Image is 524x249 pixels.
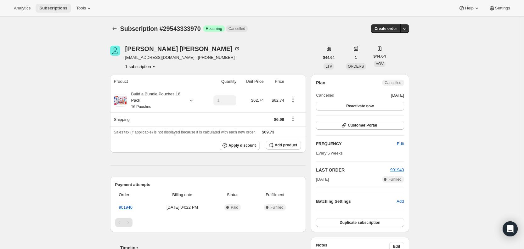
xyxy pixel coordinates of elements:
[288,96,298,103] button: Product actions
[316,151,343,156] span: Every 5 weeks
[355,55,357,60] span: 1
[266,75,286,88] th: Price
[288,115,298,122] button: Shipping actions
[316,80,325,86] h2: Plan
[393,196,408,207] button: Add
[495,6,510,11] span: Settings
[274,117,284,122] span: $6.99
[76,6,86,11] span: Tools
[115,218,301,227] nav: Pagination
[503,221,518,236] div: Open Intercom Messenger
[375,26,397,31] span: Create order
[465,6,473,11] span: Help
[231,205,238,210] span: Paid
[125,63,157,70] button: Product actions
[397,141,404,147] span: Edit
[316,167,390,173] h2: LAST ORDER
[115,182,301,188] h2: Payment attempts
[120,25,201,32] span: Subscription #29543333970
[393,244,400,249] span: Edit
[390,167,404,172] a: 901940
[270,205,283,210] span: Fulfilled
[115,188,150,202] th: Order
[455,4,483,13] button: Help
[346,104,374,109] span: Reactivate now
[125,54,240,61] span: [EMAIL_ADDRESS][DOMAIN_NAME] · [PHONE_NUMBER]
[14,6,31,11] span: Analytics
[325,64,332,69] span: LTV
[319,53,339,62] button: $44.64
[371,24,401,33] button: Create order
[316,92,334,99] span: Cancelled
[72,4,96,13] button: Tools
[127,91,183,110] div: Build a Bundle Pouches 16 Pack
[351,53,361,62] button: 1
[388,177,401,182] span: Fulfilled
[114,130,256,134] span: Sales tax (if applicable) is not displayed because it is calculated with each new order.
[316,121,404,130] button: Customer Portal
[216,192,249,198] span: Status
[206,26,222,31] span: Recurring
[152,204,212,211] span: [DATE] · 04:22 PM
[348,123,377,128] span: Customer Portal
[228,26,245,31] span: Cancelled
[220,141,260,150] button: Apply discount
[10,4,34,13] button: Analytics
[390,167,404,173] button: 901940
[152,192,212,198] span: Billing date
[110,24,119,33] button: Subscriptions
[316,218,404,227] button: Duplicate subscription
[110,46,120,56] span: Matt Hudzicki
[397,198,404,205] span: Add
[275,143,297,148] span: Add product
[131,105,151,109] small: 16 Pouches
[323,55,335,60] span: $44.64
[340,220,380,225] span: Duplicate subscription
[376,62,384,66] span: AOV
[316,141,397,147] h2: FREQUENCY
[228,143,256,148] span: Apply discount
[485,4,514,13] button: Settings
[251,98,264,103] span: $62.74
[125,46,240,52] div: [PERSON_NAME] [PERSON_NAME]
[391,92,404,99] span: [DATE]
[262,130,274,134] span: $69.73
[348,64,364,69] span: ORDERS
[385,80,401,85] span: Cancelled
[205,75,238,88] th: Quantity
[110,75,205,88] th: Product
[374,53,386,59] span: $44.64
[39,6,67,11] span: Subscriptions
[253,192,297,198] span: Fulfillment
[119,205,132,210] a: 901940
[316,102,404,110] button: Reactivate now
[272,98,284,103] span: $62.74
[393,139,408,149] button: Edit
[266,141,301,150] button: Add product
[316,176,329,183] span: [DATE]
[110,112,205,126] th: Shipping
[36,4,71,13] button: Subscriptions
[316,198,397,205] h6: Batching Settings
[238,75,265,88] th: Unit Price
